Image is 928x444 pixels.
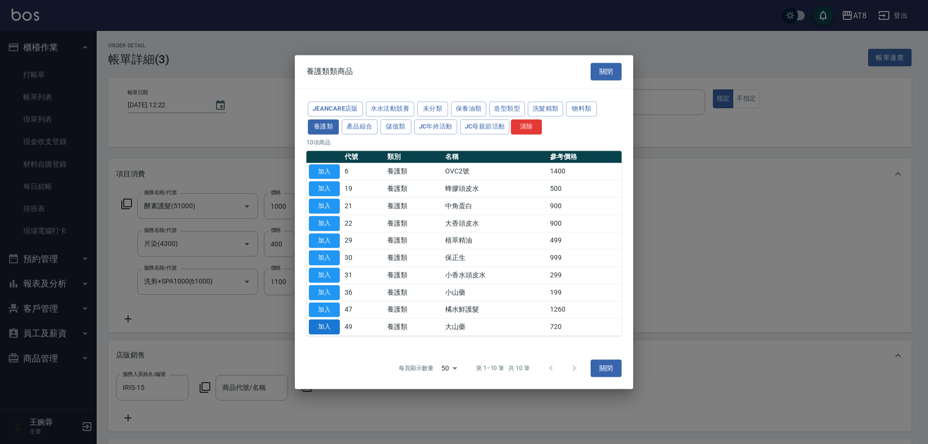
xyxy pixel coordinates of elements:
td: 900 [548,215,622,232]
button: 保養油類 [451,101,487,116]
th: 名稱 [443,151,548,163]
button: 關閉 [591,359,622,377]
td: 900 [548,198,622,215]
td: 養護類 [385,318,443,336]
button: 水水活動競賽 [366,101,414,116]
td: 1400 [548,163,622,180]
div: 50 [437,355,461,381]
td: 29 [342,232,385,249]
td: 小香水頭皮水 [443,267,548,284]
td: 養護類 [385,215,443,232]
button: 加入 [309,233,340,248]
button: JC母親節活動 [460,119,510,134]
td: 21 [342,198,385,215]
td: 養護類 [385,301,443,318]
button: 加入 [309,268,340,283]
p: 10 項商品 [306,138,622,147]
span: 養護類類商品 [306,67,353,76]
button: 加入 [309,250,340,265]
button: 加入 [309,216,340,231]
button: 物料類 [566,101,597,116]
td: 999 [548,249,622,267]
button: 加入 [309,285,340,300]
td: 500 [548,180,622,198]
button: 加入 [309,181,340,196]
td: 保正生 [443,249,548,267]
td: 499 [548,232,622,249]
td: 720 [548,318,622,336]
td: 中角蛋白 [443,198,548,215]
p: 每頁顯示數量 [399,364,434,372]
button: 加入 [309,302,340,317]
td: 31 [342,267,385,284]
td: 1260 [548,301,622,318]
td: 小山藥 [443,284,548,301]
th: 代號 [342,151,385,163]
td: 36 [342,284,385,301]
td: 蜂膠頭皮水 [443,180,548,198]
td: 養護類 [385,163,443,180]
button: 養護類 [308,119,339,134]
button: 儲值類 [380,119,411,134]
button: 洗髮精類 [528,101,564,116]
th: 類別 [385,151,443,163]
td: 6 [342,163,385,180]
td: 30 [342,249,385,267]
td: 橘水鮮護髮 [443,301,548,318]
button: JeanCare店販 [308,101,363,116]
td: 47 [342,301,385,318]
button: 清除 [511,119,542,134]
th: 參考價格 [548,151,622,163]
td: 49 [342,318,385,336]
td: 22 [342,215,385,232]
button: 加入 [309,164,340,179]
td: 19 [342,180,385,198]
td: 養護類 [385,232,443,249]
td: 養護類 [385,249,443,267]
p: 第 1–10 筆 共 10 筆 [476,364,530,372]
td: 大香頭皮水 [443,215,548,232]
button: 未分類 [417,101,448,116]
td: 養護類 [385,180,443,198]
button: 加入 [309,319,340,334]
button: 關閉 [591,63,622,81]
td: 養護類 [385,198,443,215]
td: 養護類 [385,284,443,301]
button: JC年終活動 [414,119,457,134]
button: 產品組合 [342,119,377,134]
td: 養護類 [385,267,443,284]
td: OVC2號 [443,163,548,180]
td: 植萃精油 [443,232,548,249]
td: 299 [548,267,622,284]
td: 199 [548,284,622,301]
button: 造型類型 [489,101,525,116]
td: 大山藥 [443,318,548,336]
button: 加入 [309,199,340,214]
